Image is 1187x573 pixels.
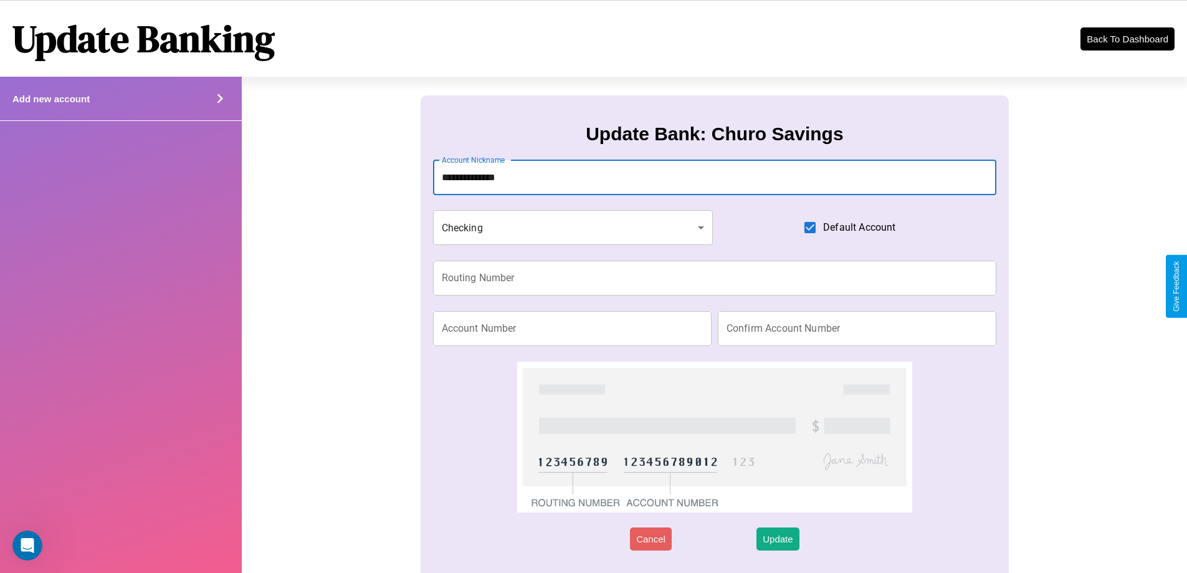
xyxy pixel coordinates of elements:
button: Update [756,527,799,551]
iframe: Intercom live chat [12,531,42,561]
button: Cancel [630,527,672,551]
button: Back To Dashboard [1080,27,1175,51]
h1: Update Banking [12,13,275,64]
h3: Update Bank: Churo Savings [586,123,843,145]
span: Default Account [823,220,895,235]
label: Account Nickname [442,155,505,165]
h4: Add new account [12,94,90,104]
div: Give Feedback [1172,261,1181,312]
div: Checking [433,210,713,245]
img: check [517,362,912,513]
